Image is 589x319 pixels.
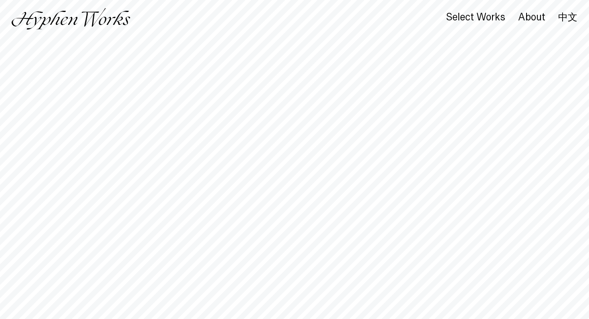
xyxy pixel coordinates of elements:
[558,13,577,22] a: 中文
[518,13,545,22] a: About
[446,13,505,22] a: Select Works
[12,8,130,30] img: Hyphen Works
[518,12,545,23] div: About
[446,12,505,23] div: Select Works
